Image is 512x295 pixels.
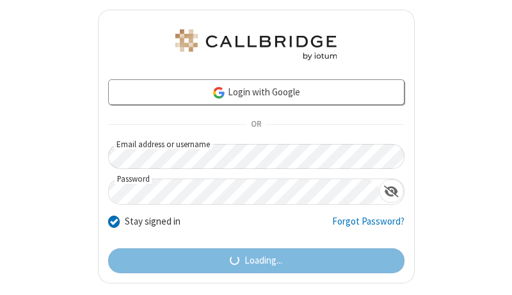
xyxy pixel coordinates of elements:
iframe: Chat [480,262,502,286]
img: google-icon.png [212,86,226,100]
input: Password [109,179,379,204]
a: Forgot Password? [332,214,404,239]
label: Stay signed in [125,214,180,229]
button: Loading... [108,248,404,274]
div: Show password [379,179,404,203]
img: Astra [173,29,339,60]
span: Loading... [244,253,282,268]
span: OR [246,116,266,134]
input: Email address or username [108,144,404,169]
a: Login with Google [108,79,404,105]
